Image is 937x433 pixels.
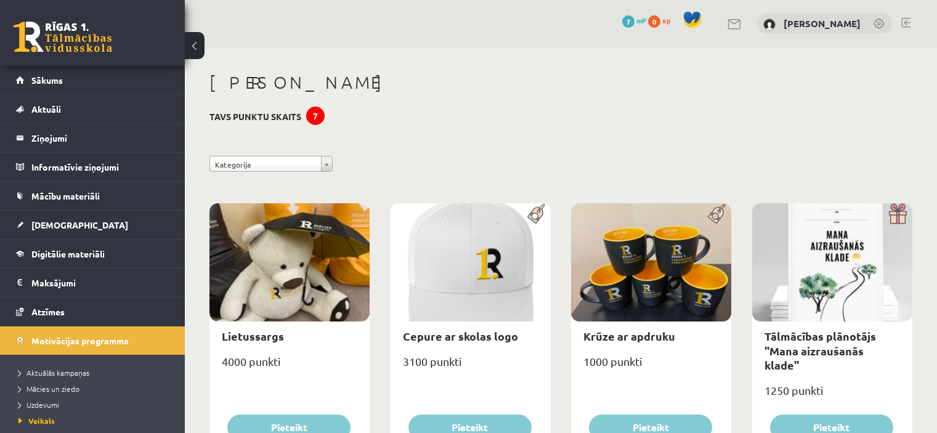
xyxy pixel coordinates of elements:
legend: Ziņojumi [31,124,169,152]
a: [DEMOGRAPHIC_DATA] [16,211,169,239]
img: Populāra prece [523,203,551,224]
span: [DEMOGRAPHIC_DATA] [31,219,128,230]
a: Aktuāli [16,95,169,123]
span: Aktuālās kampaņas [18,368,89,378]
a: 0 xp [648,15,676,25]
a: 7 mP [622,15,646,25]
a: Informatīvie ziņojumi [16,153,169,181]
span: Sākums [31,75,63,86]
a: Atzīmes [16,297,169,326]
img: Populāra prece [704,203,731,224]
span: Atzīmes [31,306,65,317]
span: Mācies un ziedo [18,384,79,394]
a: Mācību materiāli [16,182,169,210]
a: Digitālie materiāli [16,240,169,268]
a: Aktuālās kampaņas [18,367,172,378]
a: Lietussargs [222,329,284,343]
a: Ziņojumi [16,124,169,152]
div: 1000 punkti [571,351,731,382]
span: 7 [622,15,635,28]
span: Digitālie materiāli [31,248,105,259]
span: mP [636,15,646,25]
legend: Informatīvie ziņojumi [31,153,169,181]
span: Kategorija [215,156,316,172]
a: Mācies un ziedo [18,383,172,394]
h1: [PERSON_NAME] [209,72,912,93]
legend: Maksājumi [31,269,169,297]
span: 0 [648,15,660,28]
h3: Tavs punktu skaits [209,111,301,122]
a: Maksājumi [16,269,169,297]
span: Veikals [18,416,55,426]
a: Kategorija [209,156,333,172]
a: Veikals [18,415,172,426]
div: 1250 punkti [752,380,912,411]
a: Cepure ar skolas logo [403,329,518,343]
div: 7 [306,107,325,125]
span: xp [662,15,670,25]
a: Rīgas 1. Tālmācības vidusskola [14,22,112,52]
a: Uzdevumi [18,399,172,410]
a: Krūze ar apdruku [583,329,675,343]
span: Aktuāli [31,103,61,115]
img: Dāvana ar pārsteigumu [885,203,912,224]
a: [PERSON_NAME] [784,17,861,30]
a: Sākums [16,66,169,94]
a: Motivācijas programma [16,326,169,355]
span: Uzdevumi [18,400,59,410]
a: Tālmācības plānotājs "Mana aizraušanās klade" [765,329,876,372]
span: Mācību materiāli [31,190,100,201]
img: Laura Štrāla [763,18,776,31]
span: Motivācijas programma [31,335,129,346]
div: 3100 punkti [391,351,551,382]
div: 4000 punkti [209,351,370,382]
